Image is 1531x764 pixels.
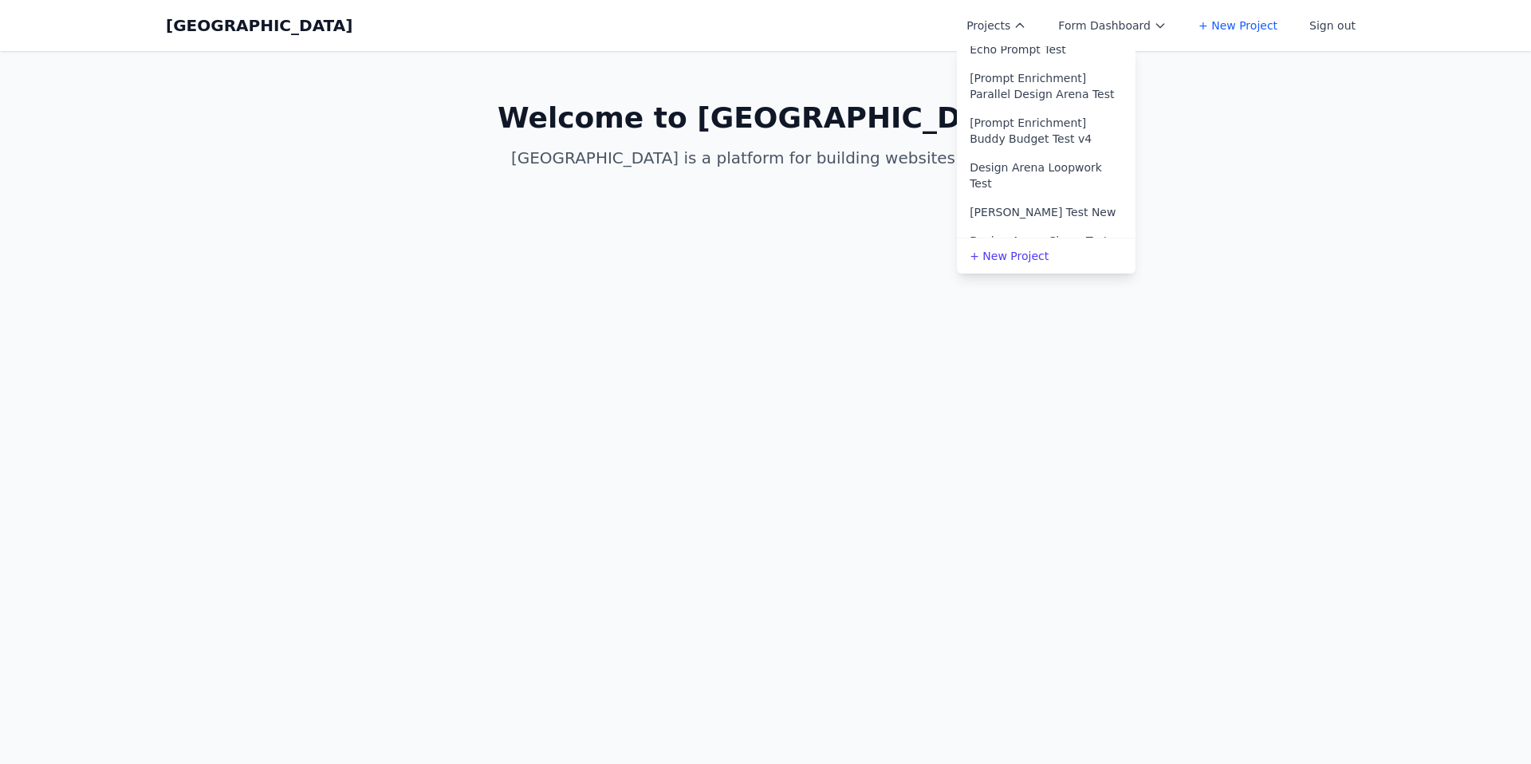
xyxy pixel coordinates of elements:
[957,64,1135,108] a: [Prompt Enrichment] Parallel Design Arena Test
[957,153,1135,198] a: Design Arena Loopwork Test
[957,108,1135,153] a: [Prompt Enrichment] Buddy Budget Test v4
[1049,11,1176,40] button: Form Dashboard
[957,226,1135,255] a: Design Arena Circus Test
[1300,11,1365,40] button: Sign out
[957,198,1135,226] a: [PERSON_NAME] Test New
[957,35,1135,64] a: Echo Prompt Test
[459,102,1072,134] h1: Welcome to [GEOGRAPHIC_DATA]
[459,147,1072,169] p: [GEOGRAPHIC_DATA] is a platform for building websites with AI.
[957,242,1135,270] a: + New Project
[1189,11,1287,40] a: + New Project
[166,14,352,37] a: [GEOGRAPHIC_DATA]
[957,11,1036,40] button: Projects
